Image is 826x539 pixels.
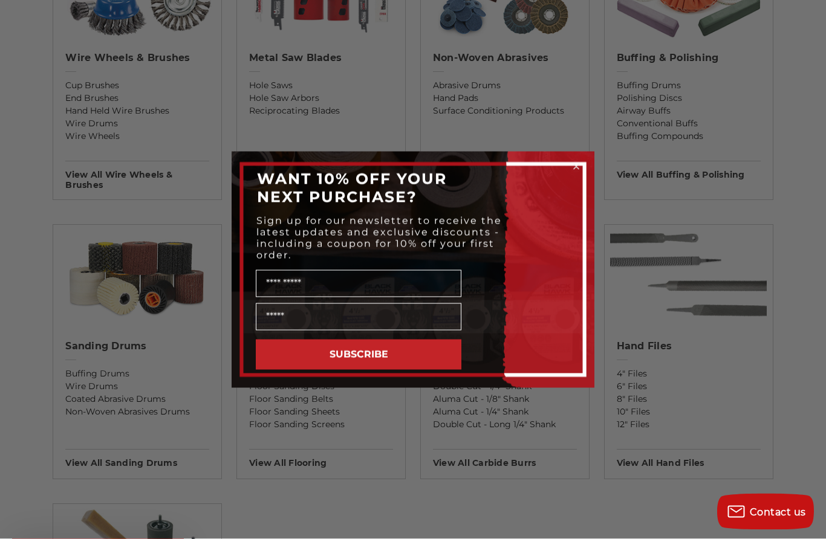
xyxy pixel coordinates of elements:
[256,303,461,331] input: Email
[717,494,814,530] button: Contact us
[256,340,461,370] button: SUBSCRIBE
[570,161,582,173] button: Close dialog
[256,215,502,261] span: Sign up for our newsletter to receive the latest updates and exclusive discounts - including a co...
[257,170,447,206] span: WANT 10% OFF YOUR NEXT PURCHASE?
[750,506,806,518] span: Contact us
